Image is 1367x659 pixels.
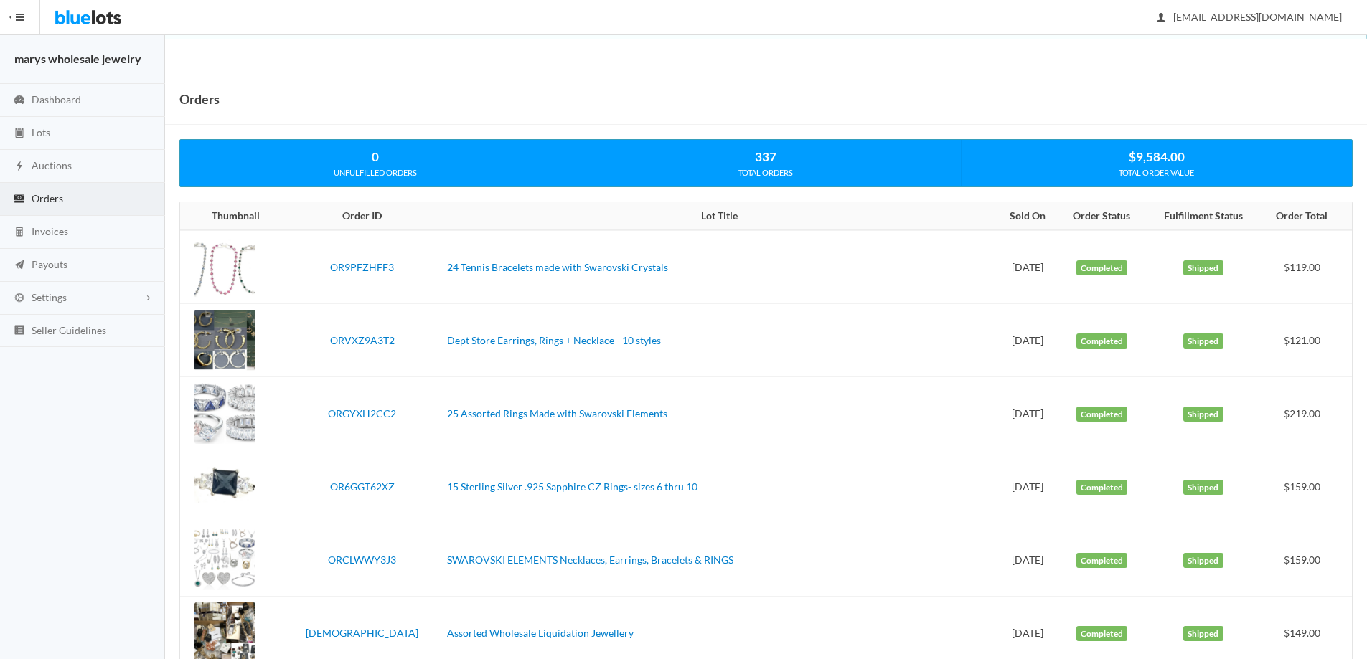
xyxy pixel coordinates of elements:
[1146,202,1261,231] th: Fulfillment Status
[1154,11,1168,25] ion-icon: person
[998,202,1058,231] th: Sold On
[1183,407,1223,422] label: Shipped
[32,159,72,171] span: Auctions
[12,292,27,305] ion-icon: cog
[12,259,27,272] ion-icon: paper plane
[1076,333,1128,349] label: Completed
[998,304,1058,377] td: [DATE]
[998,230,1058,304] td: [DATE]
[1076,626,1128,642] label: Completed
[1183,626,1223,642] label: Shipped
[330,261,394,273] a: OR9PFZHFF3
[1129,149,1185,164] strong: $9,584.00
[998,523,1058,597] td: [DATE]
[14,52,141,65] strong: marys wholesale jewelry
[179,88,220,110] h1: Orders
[1261,450,1352,523] td: $159.00
[447,334,661,346] a: Dept Store Earrings, Rings + Necklace - 10 styles
[1261,523,1352,597] td: $159.00
[1261,230,1352,304] td: $119.00
[372,149,379,164] strong: 0
[447,261,668,273] a: 24 Tennis Bracelets made with Swarovski Crystals
[12,226,27,240] ion-icon: calculator
[306,627,418,639] a: [DEMOGRAPHIC_DATA]
[12,127,27,141] ion-icon: clipboard
[1076,480,1128,496] label: Completed
[330,480,395,493] a: OR6GGT62XZ
[1261,377,1352,450] td: $219.00
[32,291,67,303] span: Settings
[998,377,1058,450] td: [DATE]
[1076,260,1128,276] label: Completed
[1183,260,1223,276] label: Shipped
[330,334,395,346] a: ORVXZ9A3T2
[12,160,27,174] ion-icon: flash
[32,192,63,204] span: Orders
[1261,304,1352,377] td: $121.00
[1076,553,1128,569] label: Completed
[1183,333,1223,349] label: Shipped
[998,450,1058,523] td: [DATE]
[180,166,570,179] div: UNFULFILLED ORDERS
[32,225,68,237] span: Invoices
[441,202,998,231] th: Lot Title
[447,407,667,419] a: 25 Assorted Rings Made with Swarovski Elements
[32,324,106,336] span: Seller Guidelines
[447,627,634,639] a: Assorted Wholesale Liquidation Jewellery
[962,166,1352,179] div: TOTAL ORDER VALUE
[1076,407,1128,422] label: Completed
[447,554,733,566] a: SWAROVSKI ELEMENTS Necklaces, Earrings, Bracelets & RINGS
[32,258,67,270] span: Payouts
[1157,11,1342,23] span: [EMAIL_ADDRESS][DOMAIN_NAME]
[12,94,27,108] ion-icon: speedometer
[32,93,81,105] span: Dashboard
[283,202,441,231] th: Order ID
[32,126,50,138] span: Lots
[755,149,776,164] strong: 337
[180,202,283,231] th: Thumbnail
[12,324,27,338] ion-icon: list box
[570,166,960,179] div: TOTAL ORDERS
[328,554,396,566] a: ORCLWWY3J3
[1183,480,1223,496] label: Shipped
[1183,553,1223,569] label: Shipped
[1058,202,1145,231] th: Order Status
[12,193,27,207] ion-icon: cash
[447,480,697,493] a: 15 Sterling Silver .925 Sapphire CZ Rings- sizes 6 thru 10
[1261,202,1352,231] th: Order Total
[328,407,396,419] a: ORGYXH2CC2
